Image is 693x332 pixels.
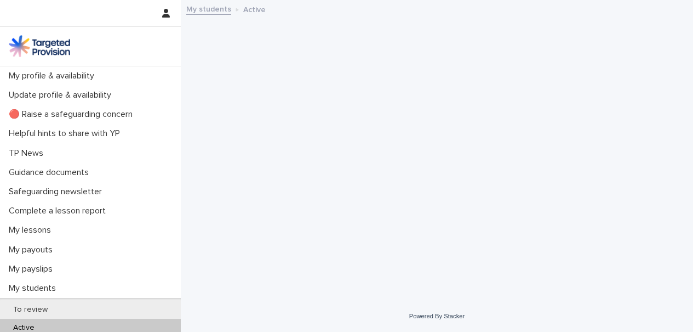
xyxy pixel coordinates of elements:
p: My students [4,283,65,294]
a: My students [186,2,231,15]
img: M5nRWzHhSzIhMunXDL62 [9,35,70,57]
p: My profile & availability [4,71,103,81]
p: Helpful hints to share with YP [4,128,129,139]
p: Complete a lesson report [4,206,114,216]
p: TP News [4,148,52,159]
p: Active [243,3,266,15]
p: Update profile & availability [4,90,120,100]
p: To review [4,305,56,314]
p: My lessons [4,225,60,235]
p: Guidance documents [4,167,98,178]
p: My payslips [4,264,61,274]
a: Powered By Stacker [409,313,465,319]
p: 🔴 Raise a safeguarding concern [4,109,141,120]
p: My payouts [4,245,61,255]
p: Safeguarding newsletter [4,187,111,197]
